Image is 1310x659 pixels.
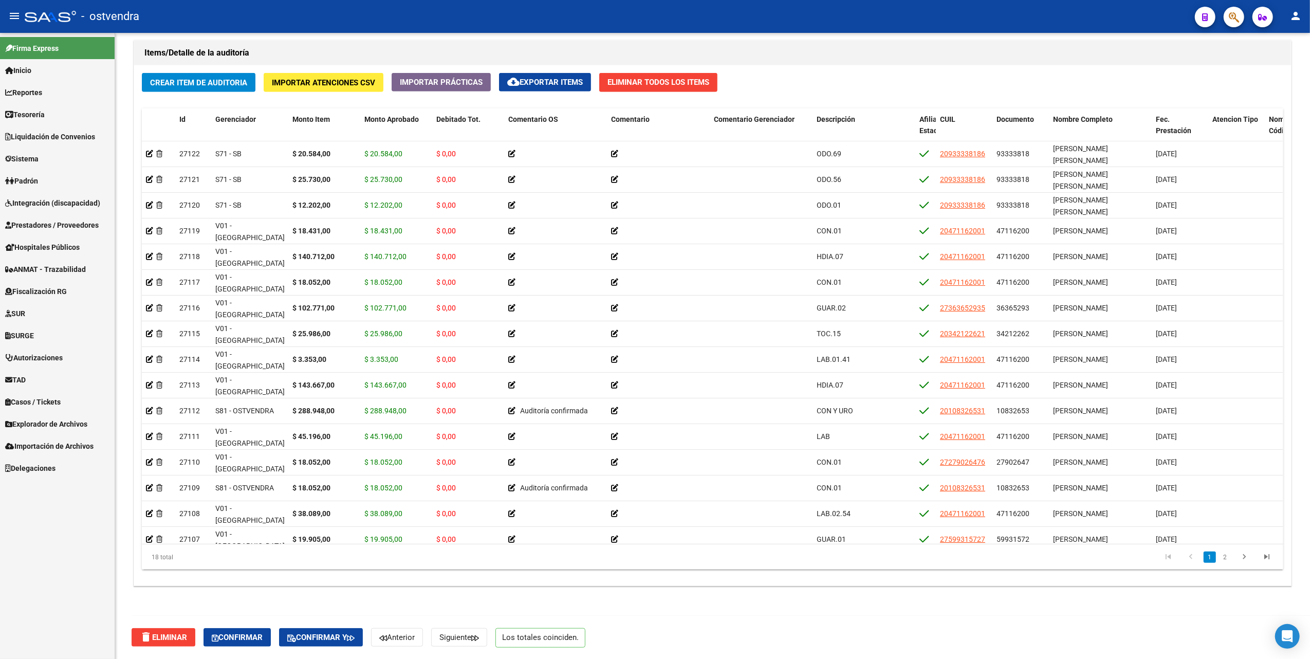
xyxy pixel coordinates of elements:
span: $ 45.196,00 [364,432,402,441]
span: Confirmar y [287,633,355,642]
span: [DATE] [1156,278,1177,286]
span: CON.01 [817,278,842,286]
span: $ 0,00 [436,227,456,235]
span: $ 0,00 [436,278,456,286]
span: 27110 [179,458,200,466]
span: [PERSON_NAME] [1053,458,1108,466]
span: $ 18.052,00 [364,458,402,466]
span: Reportes [5,87,42,98]
span: Atencion Tipo [1212,115,1258,123]
span: [PERSON_NAME] [1053,432,1108,441]
span: Monto Aprobado [364,115,419,123]
span: $ 0,00 [436,381,456,389]
button: Anterior [371,628,423,647]
span: [PERSON_NAME] [1053,381,1108,389]
button: Importar Prácticas [392,73,491,91]
span: CUIL [940,115,955,123]
span: 27107 [179,535,200,543]
datatable-header-cell: Documento [992,108,1049,154]
span: Eliminar [140,633,187,642]
span: CON.01 [817,227,842,235]
span: 27117 [179,278,200,286]
h1: Items/Detalle de la auditoría [144,45,1281,61]
span: 36365293 [997,304,1029,312]
span: $ 0,00 [436,150,456,158]
span: Firma Express [5,43,59,54]
span: [DATE] [1156,150,1177,158]
strong: $ 288.948,00 [292,407,335,415]
span: V01 - [GEOGRAPHIC_DATA] [215,299,285,319]
span: $ 19.905,00 [364,535,402,543]
span: Descripción [817,115,855,123]
span: 20471162001 [940,252,985,261]
datatable-header-cell: Afiliado Estado [915,108,936,154]
span: 27108 [179,509,200,518]
span: V01 - [GEOGRAPHIC_DATA] [215,222,285,242]
span: SUR [5,308,25,319]
span: $ 0,00 [436,201,456,209]
span: 47116200 [997,432,1029,441]
span: HDIA.07 [817,252,843,261]
span: [DATE] [1156,201,1177,209]
div: 18 total [142,544,368,570]
span: [DATE] [1156,381,1177,389]
span: 47116200 [997,227,1029,235]
strong: $ 143.667,00 [292,381,335,389]
span: $ 38.089,00 [364,509,402,518]
span: 27109 [179,484,200,492]
datatable-header-cell: Nombre Completo [1049,108,1152,154]
span: 27122 [179,150,200,158]
mat-icon: person [1289,10,1302,22]
datatable-header-cell: Monto Item [288,108,360,154]
datatable-header-cell: Fec. Prestación [1152,108,1208,154]
span: [DATE] [1156,329,1177,338]
span: SURGE [5,330,34,341]
button: Siguiente [431,628,487,647]
span: $ 140.712,00 [364,252,407,261]
li: page 2 [1217,548,1233,566]
span: ODO.69 [817,150,841,158]
datatable-header-cell: Monto Aprobado [360,108,432,154]
span: 27116 [179,304,200,312]
span: [DATE] [1156,227,1177,235]
span: V01 - [GEOGRAPHIC_DATA] [215,453,285,473]
button: Confirmar [204,628,271,647]
span: Eliminar Todos los Items [607,78,709,87]
strong: $ 102.771,00 [292,304,335,312]
span: 27279026476 [940,458,985,466]
span: Auditoría confirmada [520,484,588,492]
span: CON Y URO [817,407,853,415]
span: 20471162001 [940,278,985,286]
span: [PERSON_NAME] [1053,329,1108,338]
span: $ 0,00 [436,407,456,415]
span: Explorador de Archivos [5,418,87,430]
span: 20108326531 [940,407,985,415]
span: Gerenciador [215,115,256,123]
span: GUAR.01 [817,535,846,543]
span: [DATE] [1156,407,1177,415]
span: 20108326531 [940,484,985,492]
span: GUAR.02 [817,304,846,312]
datatable-header-cell: Comentario OS [504,108,607,154]
strong: $ 45.196,00 [292,432,330,441]
span: Fec. Prestación [1156,115,1191,135]
span: V01 - [GEOGRAPHIC_DATA] [215,324,285,344]
span: 27120 [179,201,200,209]
span: Anterior [379,633,415,642]
span: [DATE] [1156,484,1177,492]
a: go to last page [1257,552,1277,563]
strong: $ 12.202,00 [292,201,330,209]
span: Importar Prácticas [400,78,483,87]
span: 47116200 [997,278,1029,286]
span: [PERSON_NAME] [1053,484,1108,492]
span: $ 25.986,00 [364,329,402,338]
span: $ 0,00 [436,458,456,466]
span: - ostvendra [81,5,139,28]
span: V01 - [GEOGRAPHIC_DATA] [215,273,285,293]
span: Prestadores / Proveedores [5,219,99,231]
span: HDIA.07 [817,381,843,389]
span: 93333818 [997,150,1029,158]
span: $ 3.353,00 [364,355,398,363]
span: $ 0,00 [436,355,456,363]
span: $ 18.052,00 [364,484,402,492]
